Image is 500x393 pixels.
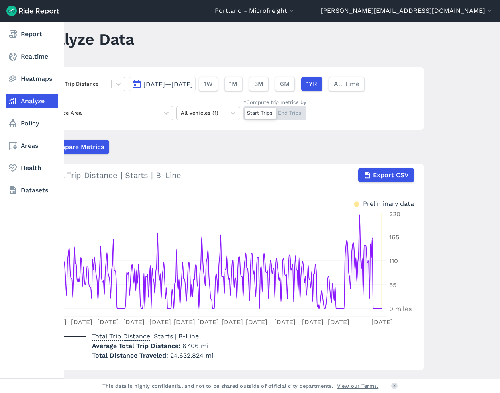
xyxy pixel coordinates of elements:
[280,79,290,89] span: 6M
[36,140,109,154] button: Compare Metrics
[389,210,400,218] tspan: 220
[6,183,58,197] a: Datasets
[246,318,267,326] tspan: [DATE]
[224,77,243,91] button: 1M
[373,170,409,180] span: Export CSV
[275,77,295,91] button: 6M
[215,6,296,16] button: Portland - Microfreight
[92,332,199,340] span: | Starts | B-Line
[149,318,171,326] tspan: [DATE]
[46,168,414,182] div: Total Trip Distance | Starts | B-Line
[36,28,134,50] h1: Analyze Data
[199,77,218,91] button: 1W
[6,27,58,41] a: Report
[6,49,58,64] a: Realtime
[92,340,182,350] span: Average Total Trip Distance
[389,281,396,289] tspan: 55
[92,330,150,341] span: Total Trip Distance
[129,77,196,91] button: [DATE]—[DATE]
[170,352,213,359] span: 24,632.824 mi
[197,318,219,326] tspan: [DATE]
[6,139,58,153] a: Areas
[71,318,92,326] tspan: [DATE]
[321,6,494,16] button: [PERSON_NAME][EMAIL_ADDRESS][DOMAIN_NAME]
[328,318,349,326] tspan: [DATE]
[371,318,393,326] tspan: [DATE]
[302,318,323,326] tspan: [DATE]
[6,161,58,175] a: Health
[229,79,237,89] span: 1M
[334,79,359,89] span: All Time
[243,98,306,106] div: *Compute trip metrics by
[6,116,58,131] a: Policy
[274,318,295,326] tspan: [DATE]
[222,318,243,326] tspan: [DATE]
[389,233,399,241] tspan: 165
[92,341,213,351] p: 67.06 mi
[249,77,269,91] button: 3M
[329,77,365,91] button: All Time
[123,318,145,326] tspan: [DATE]
[363,199,414,207] div: Preliminary data
[389,257,398,265] tspan: 110
[389,305,412,313] tspan: 0 miles
[143,80,193,88] span: [DATE]—[DATE]
[306,79,317,89] span: 1YR
[51,142,104,152] span: Compare Metrics
[254,79,263,89] span: 3M
[92,352,170,359] span: Total Distance Traveled
[97,318,118,326] tspan: [DATE]
[6,6,59,16] img: Ride Report
[301,77,322,91] button: 1YR
[174,318,195,326] tspan: [DATE]
[204,79,213,89] span: 1W
[337,382,379,390] a: View our Terms.
[358,168,414,182] button: Export CSV
[6,72,58,86] a: Heatmaps
[6,94,58,108] a: Analyze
